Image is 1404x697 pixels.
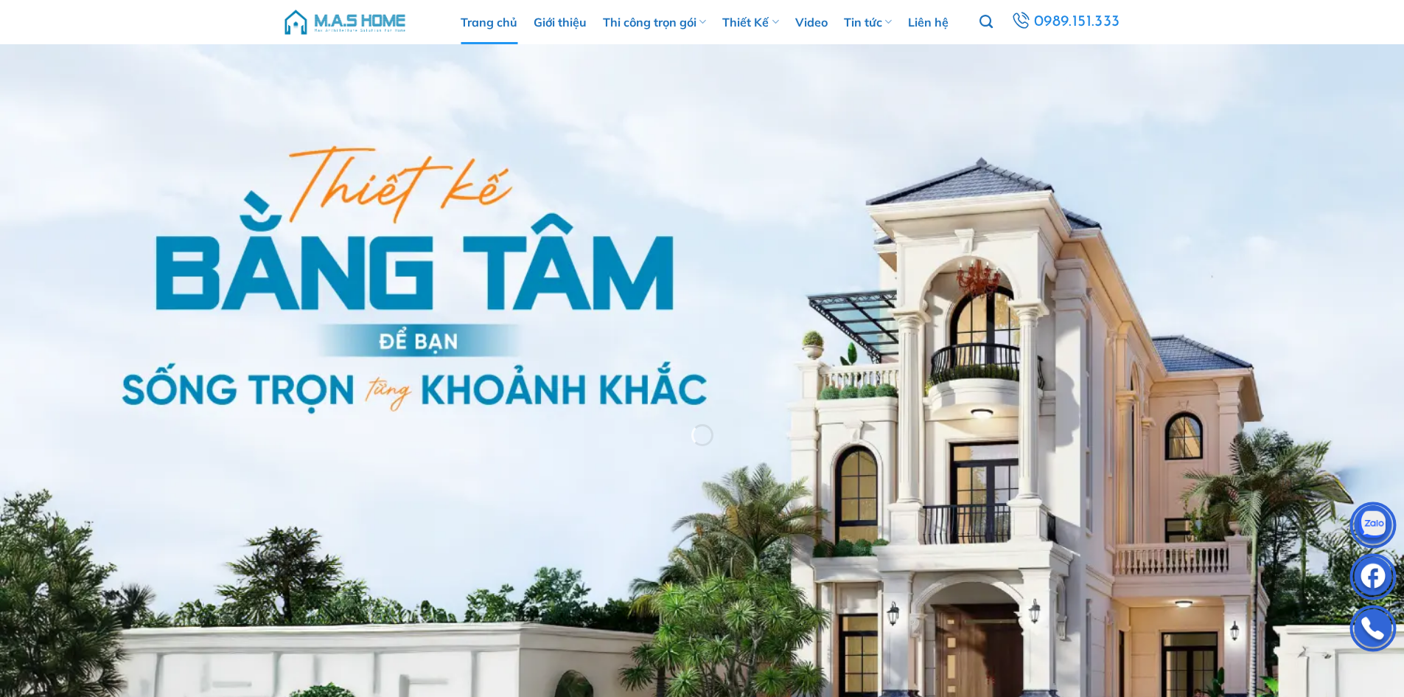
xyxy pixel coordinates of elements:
[1351,505,1395,549] img: Zalo
[1351,557,1395,601] img: Facebook
[1351,608,1395,653] img: Phone
[1008,9,1123,35] a: 0989.151.333
[979,7,993,38] a: Tìm kiếm
[1033,10,1121,35] span: 0989.151.333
